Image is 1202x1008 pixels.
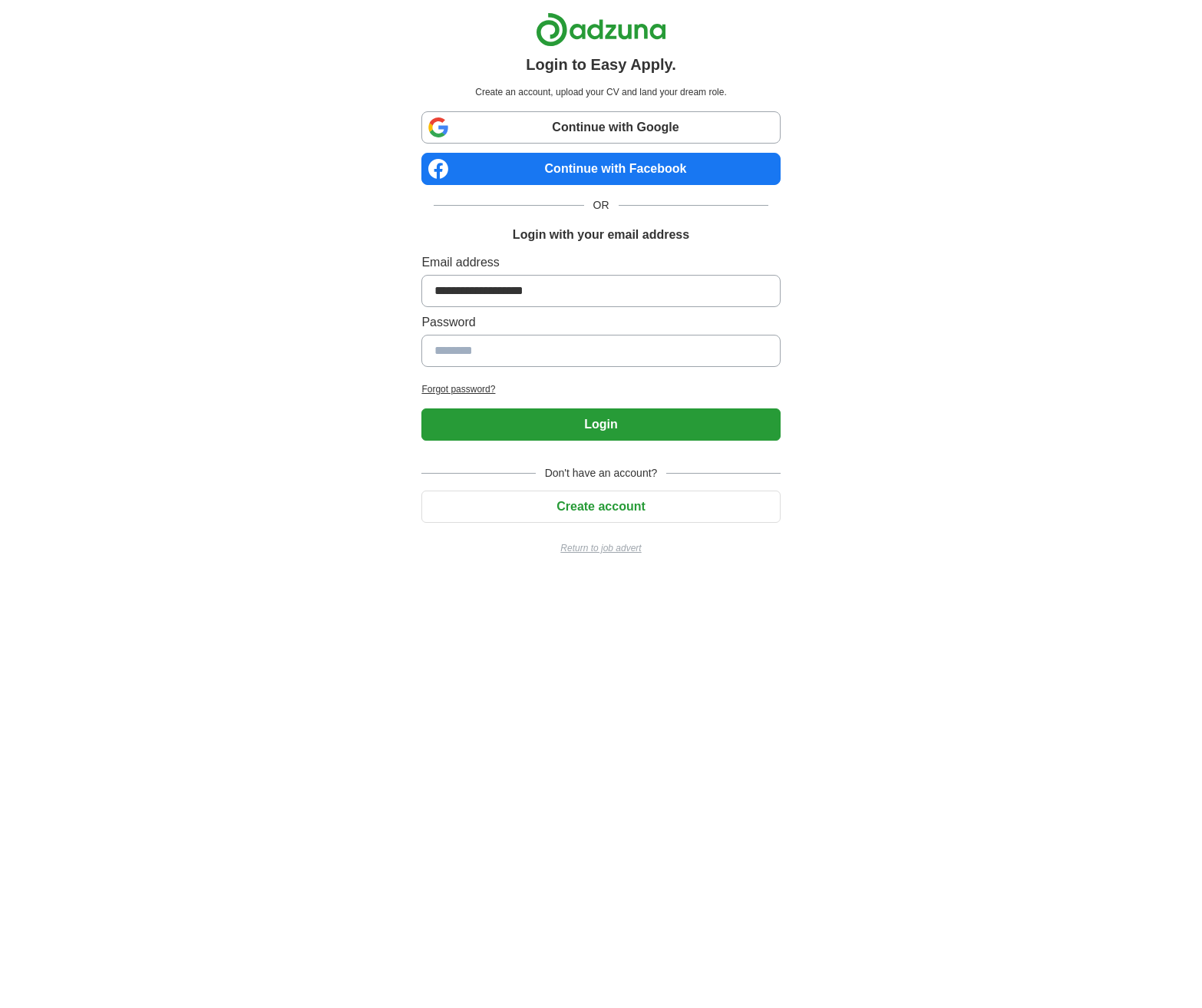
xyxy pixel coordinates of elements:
[421,111,780,144] a: Continue with Google
[421,313,780,332] label: Password
[421,153,780,185] a: Continue with Facebook
[421,253,780,272] label: Email address
[536,12,666,47] img: Adzuna logo
[513,226,689,244] h1: Login with your email address
[421,408,780,441] button: Login
[421,500,780,513] a: Create account
[536,465,667,481] span: Don't have an account?
[421,382,780,396] a: Forgot password?
[584,197,619,213] span: OR
[421,541,780,555] a: Return to job advert
[526,53,676,76] h1: Login to Easy Apply.
[421,491,780,523] button: Create account
[424,85,777,99] p: Create an account, upload your CV and land your dream role.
